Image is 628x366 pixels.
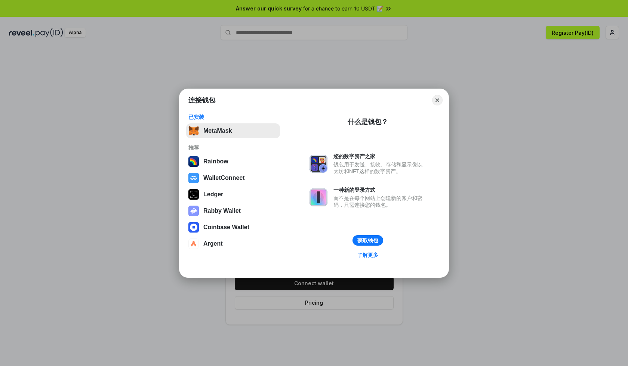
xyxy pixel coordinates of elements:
[186,170,280,185] button: WalletConnect
[310,188,327,206] img: svg+xml,%3Csvg%20xmlns%3D%22http%3A%2F%2Fwww.w3.org%2F2000%2Fsvg%22%20fill%3D%22none%22%20viewBox...
[357,237,378,244] div: 获取钱包
[310,155,327,173] img: svg+xml,%3Csvg%20xmlns%3D%22http%3A%2F%2Fwww.w3.org%2F2000%2Fsvg%22%20fill%3D%22none%22%20viewBox...
[432,95,443,105] button: Close
[333,187,426,193] div: 一种新的登录方式
[353,250,383,260] a: 了解更多
[186,236,280,251] button: Argent
[333,195,426,208] div: 而不是在每个网站上创建新的账户和密码，只需连接您的钱包。
[203,158,228,165] div: Rainbow
[357,252,378,258] div: 了解更多
[186,123,280,138] button: MetaMask
[188,173,199,183] img: svg+xml,%3Csvg%20width%3D%2228%22%20height%3D%2228%22%20viewBox%3D%220%200%2028%2028%22%20fill%3D...
[186,203,280,218] button: Rabby Wallet
[348,117,388,126] div: 什么是钱包？
[203,224,249,231] div: Coinbase Wallet
[333,153,426,160] div: 您的数字资产之家
[203,175,245,181] div: WalletConnect
[188,156,199,167] img: svg+xml,%3Csvg%20width%3D%22120%22%20height%3D%22120%22%20viewBox%3D%220%200%20120%20120%22%20fil...
[188,239,199,249] img: svg+xml,%3Csvg%20width%3D%2228%22%20height%3D%2228%22%20viewBox%3D%220%200%2028%2028%22%20fill%3D...
[203,207,241,214] div: Rabby Wallet
[203,127,232,134] div: MetaMask
[353,235,383,246] button: 获取钱包
[188,96,215,105] h1: 连接钱包
[186,187,280,202] button: Ledger
[203,240,223,247] div: Argent
[188,114,278,120] div: 已安装
[188,126,199,136] img: svg+xml,%3Csvg%20fill%3D%22none%22%20height%3D%2233%22%20viewBox%3D%220%200%2035%2033%22%20width%...
[186,220,280,235] button: Coinbase Wallet
[188,189,199,200] img: svg+xml,%3Csvg%20xmlns%3D%22http%3A%2F%2Fwww.w3.org%2F2000%2Fsvg%22%20width%3D%2228%22%20height%3...
[188,144,278,151] div: 推荐
[186,154,280,169] button: Rainbow
[188,206,199,216] img: svg+xml,%3Csvg%20xmlns%3D%22http%3A%2F%2Fwww.w3.org%2F2000%2Fsvg%22%20fill%3D%22none%22%20viewBox...
[333,161,426,175] div: 钱包用于发送、接收、存储和显示像以太坊和NFT这样的数字资产。
[203,191,223,198] div: Ledger
[188,222,199,233] img: svg+xml,%3Csvg%20width%3D%2228%22%20height%3D%2228%22%20viewBox%3D%220%200%2028%2028%22%20fill%3D...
